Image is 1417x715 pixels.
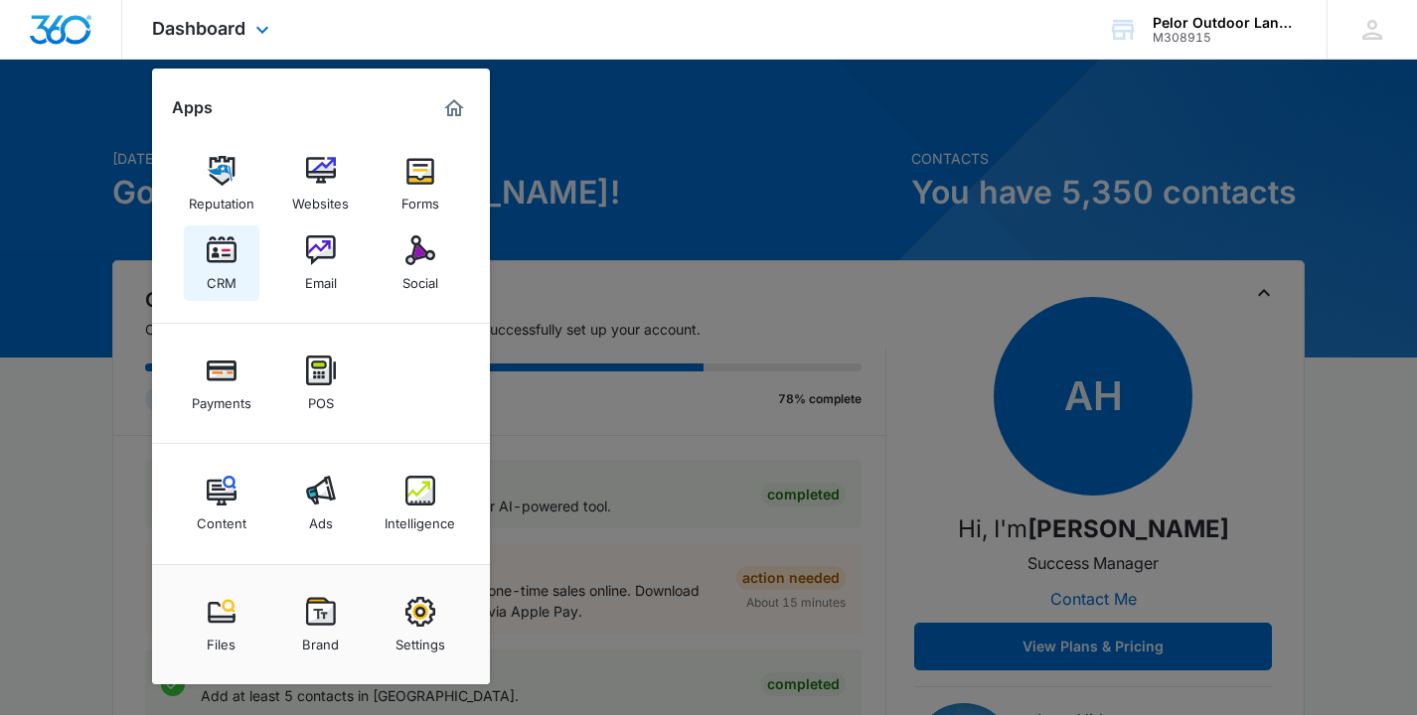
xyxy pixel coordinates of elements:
a: Content [184,466,259,541]
div: Ads [309,505,333,531]
a: Email [283,225,359,301]
a: Files [184,587,259,662]
a: Reputation [184,146,259,221]
a: Marketing 360® Dashboard [438,92,470,124]
div: Payments [192,385,251,411]
h2: Apps [172,98,213,117]
div: Brand [302,627,339,652]
a: Websites [283,146,359,221]
div: POS [308,385,334,411]
a: Ads [283,466,359,541]
a: Settings [383,587,458,662]
div: CRM [207,265,236,291]
div: Reputation [189,186,254,212]
div: Settings [395,627,445,652]
a: POS [283,346,359,421]
div: Intelligence [385,505,455,531]
div: Social [402,265,438,291]
a: CRM [184,225,259,301]
a: Intelligence [383,466,458,541]
div: Forms [401,186,439,212]
div: Files [207,627,236,652]
div: Content [197,505,246,531]
a: Brand [283,587,359,662]
a: Forms [383,146,458,221]
a: Payments [184,346,259,421]
div: account id [1153,31,1298,45]
a: Social [383,225,458,301]
div: Email [305,265,337,291]
div: account name [1153,15,1298,31]
span: Dashboard [152,18,245,39]
div: Websites [292,186,349,212]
